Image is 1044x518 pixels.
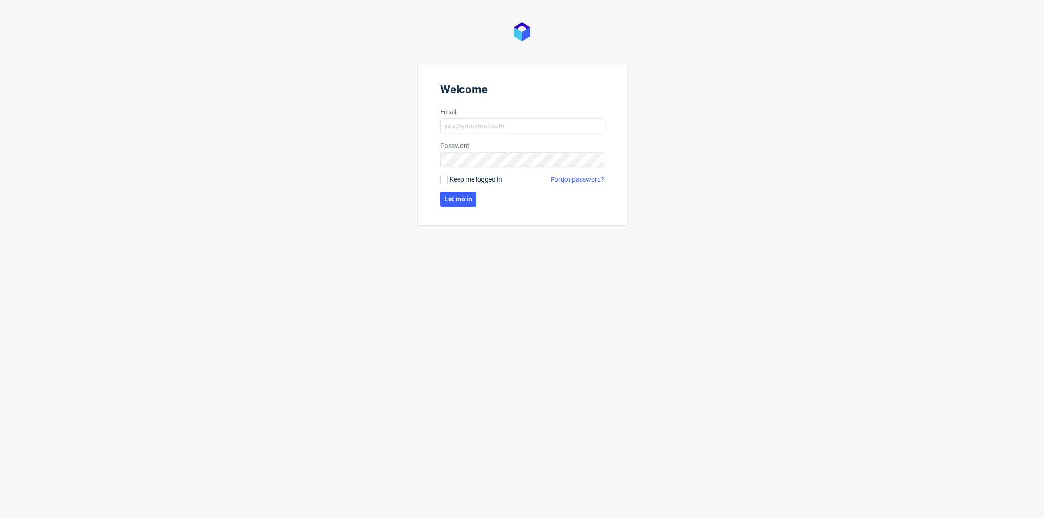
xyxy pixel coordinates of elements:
header: Welcome [440,83,604,100]
span: Let me in [444,196,472,202]
button: Let me in [440,192,476,207]
input: you@youremail.com [440,118,604,133]
span: Keep me logged in [450,175,502,184]
label: Email [440,107,604,117]
a: Forgot password? [551,175,604,184]
label: Password [440,141,604,150]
